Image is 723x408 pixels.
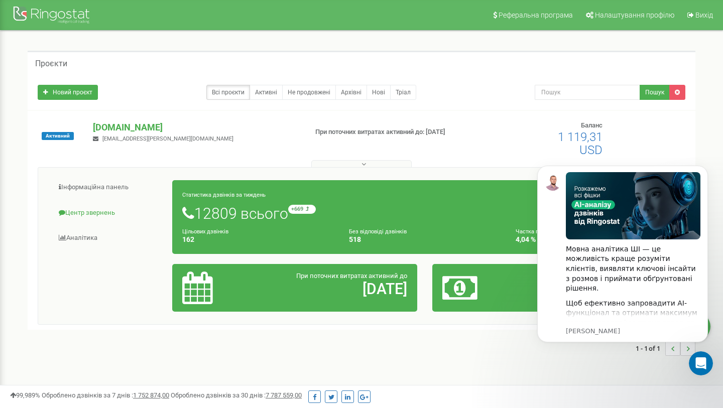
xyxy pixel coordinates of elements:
input: Пошук [535,85,640,100]
span: [EMAIL_ADDRESS][PERSON_NAME][DOMAIN_NAME] [102,135,233,142]
small: Без відповіді дзвінків [349,228,407,235]
h4: 162 [182,236,334,243]
small: Частка пропущених дзвінків [516,228,589,235]
a: Новий проєкт [38,85,98,100]
h4: 4,04 % [516,236,667,243]
span: 99,989% [10,391,40,399]
button: Пошук [640,85,670,100]
small: Статистика дзвінків за тиждень [182,192,266,198]
h1: 12809 всього [182,205,667,222]
a: Аналiтика [46,226,173,250]
a: Нові [367,85,391,100]
a: Не продовжені [282,85,336,100]
span: Оброблено дзвінків за 7 днів : [42,391,169,399]
span: Баланс [581,121,602,129]
h4: 518 [349,236,501,243]
span: Активний [42,132,74,140]
p: [DOMAIN_NAME] [93,121,299,134]
small: Цільових дзвінків [182,228,228,235]
a: Активні [250,85,283,100]
small: +669 [288,205,316,214]
a: Архівні [335,85,367,100]
iframe: Intercom notifications повідомлення [522,151,723,381]
span: Реферальна програма [499,11,573,19]
u: 7 787 559,00 [266,391,302,399]
h5: Проєкти [35,59,67,68]
p: При поточних витратах активний до: [DATE] [315,127,466,137]
h2: [DATE] [262,281,407,297]
u: 1 752 874,00 [133,391,169,399]
span: Вихід [695,11,713,19]
span: Оброблено дзвінків за 30 днів : [171,391,302,399]
a: Інформаційна панель [46,175,173,200]
span: Налаштування профілю [595,11,674,19]
a: Центр звернень [46,201,173,225]
iframe: Intercom live chat [689,351,713,375]
a: Тріал [390,85,416,100]
span: При поточних витратах активний до [296,272,407,280]
span: 1 119,31 USD [558,130,602,157]
a: Всі проєкти [206,85,250,100]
